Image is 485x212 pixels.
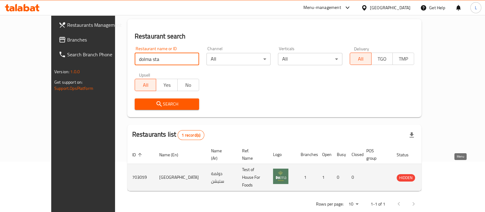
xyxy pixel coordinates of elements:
[347,145,361,164] th: Closed
[317,164,332,191] td: 1
[67,51,127,58] span: Search Branch Phone
[178,130,204,140] div: Total records count
[278,53,342,65] div: All
[140,100,194,108] span: Search
[332,164,347,191] td: 0
[397,174,415,181] span: HIDDEN
[54,18,132,32] a: Restaurants Management
[374,54,391,63] span: TGO
[137,81,154,90] span: All
[54,78,83,86] span: Get support on:
[132,130,204,140] h2: Restaurants list
[135,53,199,65] input: Search for restaurant name or ID..
[395,54,412,63] span: TMP
[154,164,206,191] td: [GEOGRAPHIC_DATA]
[159,151,186,158] span: Name (En)
[371,200,385,208] p: 1-1 of 1
[354,46,369,51] label: Delivery
[67,21,127,29] span: Restaurants Management
[268,145,296,164] th: Logo
[135,32,414,41] h2: Restaurant search
[352,54,369,63] span: All
[296,145,317,164] th: Branches
[67,36,127,43] span: Branches
[159,81,175,90] span: Yes
[180,81,197,90] span: No
[242,147,261,162] span: Ref. Name
[303,4,341,11] div: Menu-management
[392,53,414,65] button: TMP
[132,151,144,158] span: ID
[127,145,445,191] table: enhanced table
[475,4,477,11] span: L
[350,53,371,65] button: All
[206,53,271,65] div: All
[206,164,237,191] td: دولمة ستيشن
[127,164,154,191] td: 703059
[371,53,393,65] button: TGO
[211,147,230,162] span: Name (Ar)
[139,73,150,77] label: Upsell
[397,151,417,158] span: Status
[178,132,204,138] span: 1 record(s)
[54,68,69,76] span: Version:
[70,68,80,76] span: 1.0.0
[317,145,332,164] th: Open
[54,84,93,92] a: Support.OpsPlatform
[332,145,347,164] th: Busy
[316,200,344,208] p: Rows per page:
[135,98,199,110] button: Search
[135,79,156,91] button: All
[366,147,384,162] span: POS group
[177,79,199,91] button: No
[296,164,317,191] td: 1
[237,164,268,191] td: Test of House For Foods
[54,32,132,47] a: Branches
[346,200,361,209] div: Rows per page:
[273,169,288,184] img: Dolma Station
[156,79,178,91] button: Yes
[347,164,361,191] td: 0
[54,47,132,62] a: Search Branch Phone
[370,4,410,11] div: [GEOGRAPHIC_DATA]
